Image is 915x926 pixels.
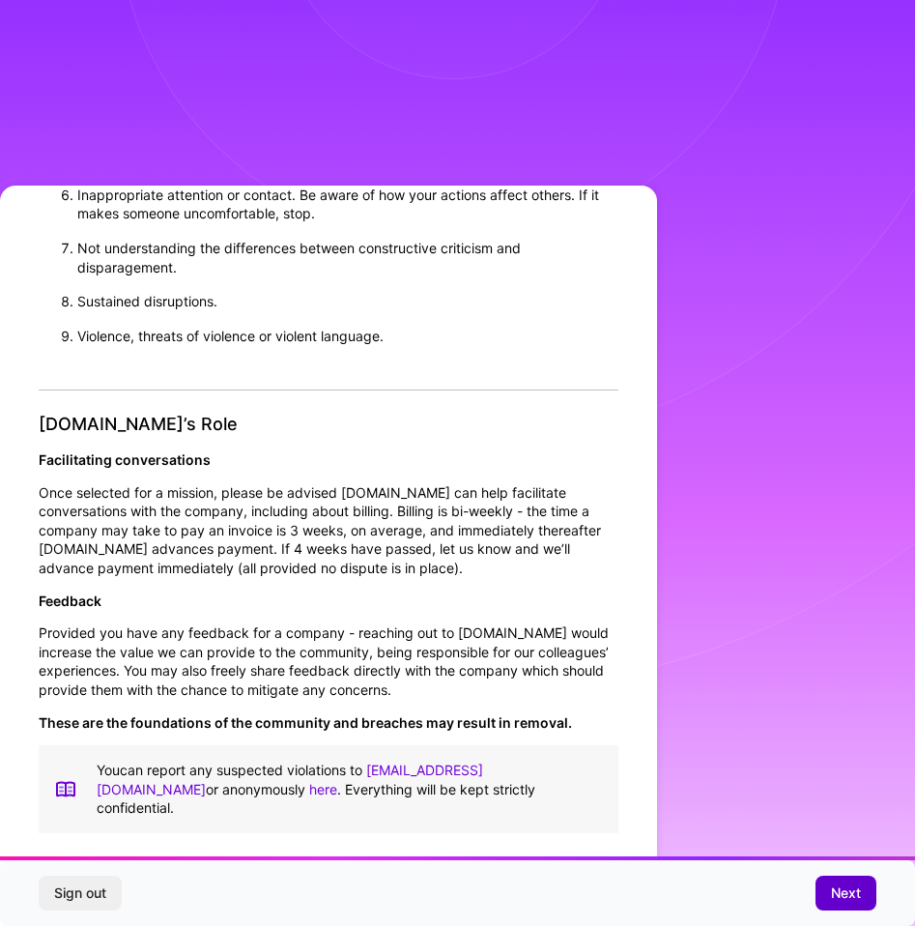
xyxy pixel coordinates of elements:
[54,883,106,903] span: Sign out
[39,714,572,731] strong: These are the foundations of the community and breaches may result in removal.
[831,883,861,903] span: Next
[97,761,603,818] p: You can report any suspected violations to or anonymously . Everything will be kept strictly conf...
[39,451,211,468] strong: Facilitating conversations
[77,231,618,284] li: Not understanding the differences between constructive criticism and disparagement.
[815,876,876,911] button: Next
[39,876,122,911] button: Sign out
[309,781,337,797] a: here
[77,319,618,354] li: Violence, threats of violence or violent language.
[39,483,618,578] p: Once selected for a mission, please be advised [DOMAIN_NAME] can help facilitate conversations wi...
[39,623,618,699] p: Provided you have any feedback for a company - reaching out to [DOMAIN_NAME] would increase the v...
[54,761,77,818] img: book icon
[77,178,618,231] li: Inappropriate attention or contact. Be aware of how your actions affect others. If it makes someo...
[97,762,483,797] a: [EMAIL_ADDRESS][DOMAIN_NAME]
[39,414,618,435] h4: [DOMAIN_NAME]’s Role
[77,284,618,319] li: Sustained disruptions.
[39,593,101,609] strong: Feedback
